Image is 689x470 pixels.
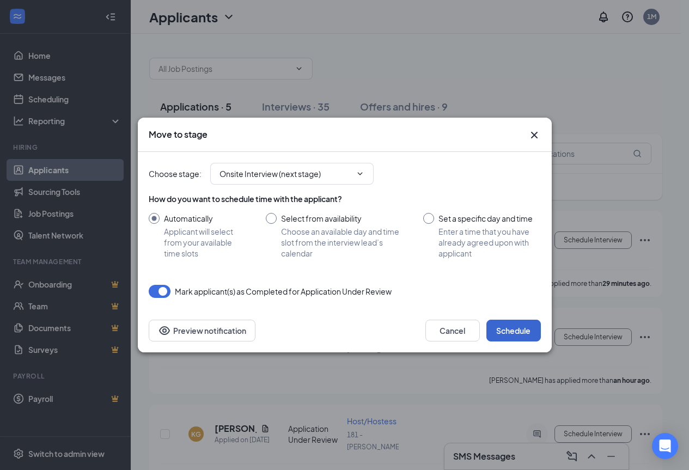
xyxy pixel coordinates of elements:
span: Mark applicant(s) as Completed for Application Under Review [175,285,392,298]
div: How do you want to schedule time with the applicant? [149,193,541,204]
svg: Cross [528,129,541,142]
button: Preview notificationEye [149,320,255,341]
h3: Move to stage [149,129,208,141]
button: Close [528,129,541,142]
svg: ChevronDown [356,169,364,178]
button: Cancel [425,320,480,341]
svg: Eye [158,324,171,337]
button: Schedule [486,320,541,341]
span: Choose stage : [149,168,202,180]
div: Open Intercom Messenger [652,433,678,459]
